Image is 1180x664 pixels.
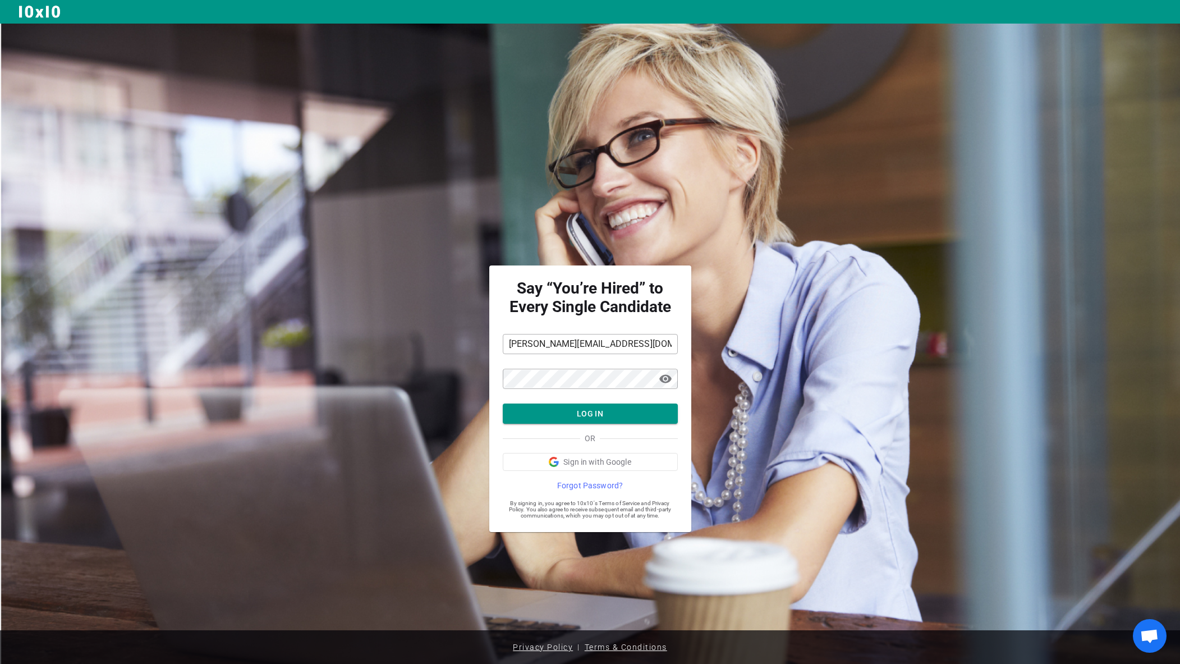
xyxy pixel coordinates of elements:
[503,335,678,353] input: Email Address*
[585,433,595,444] span: OR
[557,480,623,491] span: Forgot Password?
[503,453,678,471] button: Sign in with Google
[1133,619,1167,653] a: Open chat
[503,279,678,316] strong: Say “You’re Hired” to Every Single Candidate
[577,638,580,656] span: |
[508,635,577,660] a: Privacy Policy
[580,635,672,660] a: Terms & Conditions
[18,4,62,19] img: Logo
[503,404,678,424] button: LOG IN
[563,456,631,468] span: Sign in with Google
[659,372,672,386] span: visibility
[503,480,678,491] a: Forgot Password?
[503,500,678,519] span: By signing in, you agree to 10x10's Terms of Service and Privacy Policy. You also agree to receiv...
